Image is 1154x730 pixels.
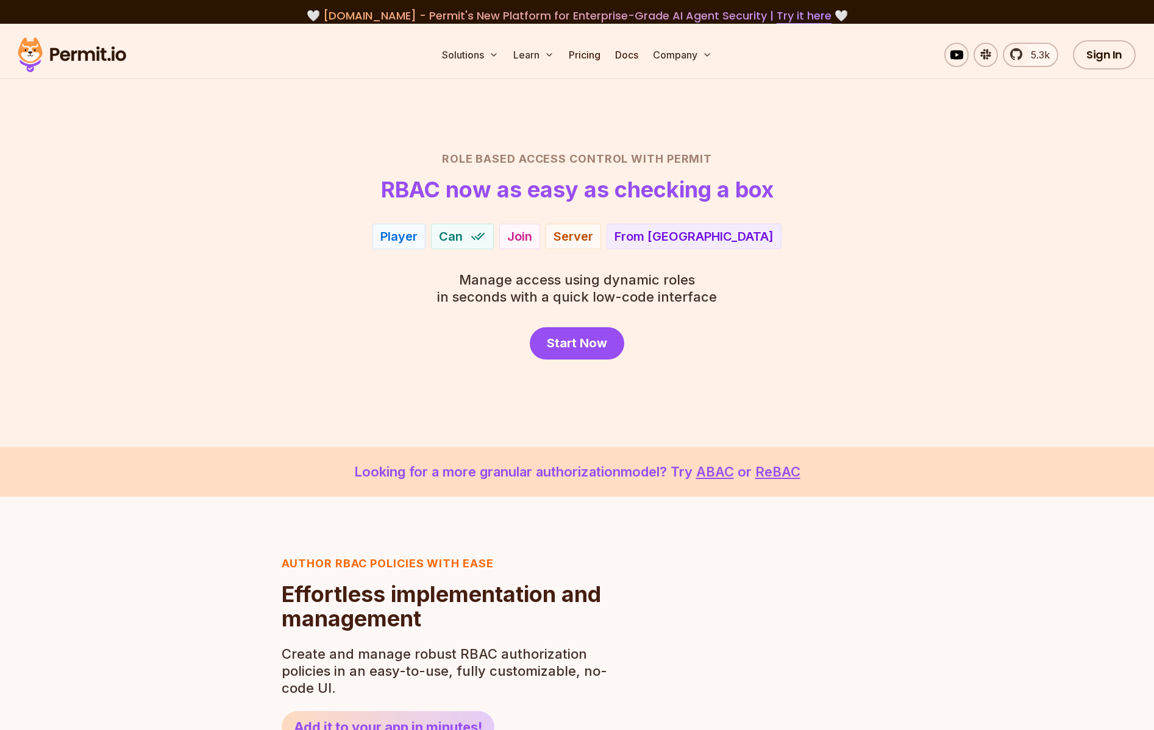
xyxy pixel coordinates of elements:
[437,43,504,67] button: Solutions
[1024,48,1050,62] span: 5.3k
[648,43,717,67] button: Company
[508,43,559,67] button: Learn
[380,228,418,245] div: Player
[631,151,712,168] span: with Permit
[530,327,624,360] a: Start Now
[755,464,800,480] a: ReBAC
[777,8,832,24] a: Try it here
[439,228,463,245] span: Can
[151,151,1004,168] h2: Role Based Access Control
[610,43,643,67] a: Docs
[547,335,607,352] span: Start Now
[1003,43,1058,67] a: 5.3k
[696,464,734,480] a: ABAC
[381,177,774,202] h1: RBAC now as easy as checking a box
[323,8,832,23] span: [DOMAIN_NAME] - Permit's New Platform for Enterprise-Grade AI Agent Security |
[437,271,717,288] span: Manage access using dynamic roles
[282,582,614,631] h2: Effortless implementation and management
[29,462,1125,482] p: Looking for a more granular authorization model? Try or
[564,43,605,67] a: Pricing
[614,228,774,245] div: From [GEOGRAPHIC_DATA]
[1073,40,1136,69] a: Sign In
[12,34,132,76] img: Permit logo
[282,555,614,572] h3: Author RBAC POLICIES with EASE
[507,228,532,245] div: Join
[29,7,1125,24] div: 🤍 🤍
[282,645,614,696] p: Create and manage robust RBAC authorization policies in an easy-to-use, fully customizable, no-co...
[437,271,717,305] p: in seconds with a quick low-code interface
[554,228,593,245] div: Server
